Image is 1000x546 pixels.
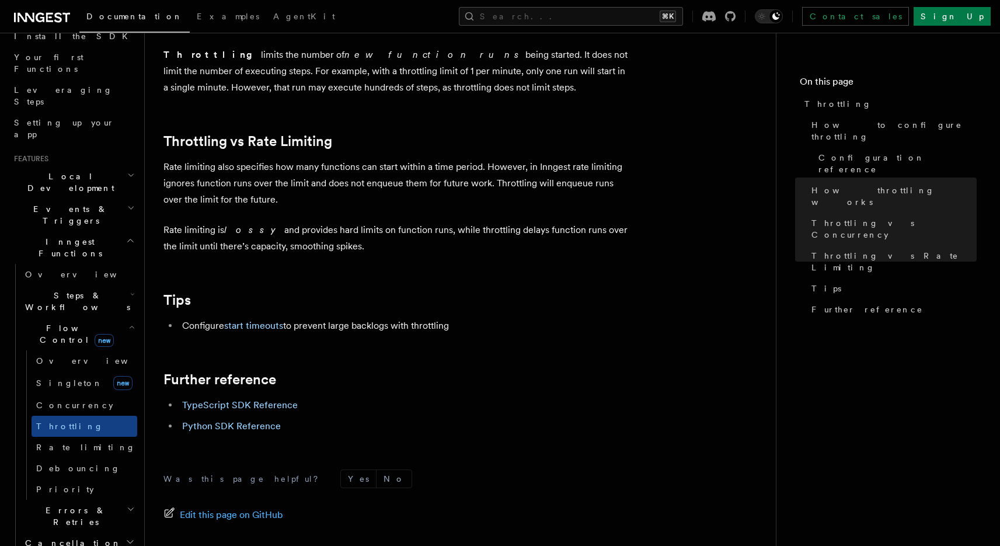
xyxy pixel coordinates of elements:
[660,11,676,22] kbd: ⌘K
[190,4,266,32] a: Examples
[811,119,977,142] span: How to configure throttling
[163,473,326,485] p: Was this page helpful?
[113,376,133,390] span: new
[20,318,137,350] button: Flow Controlnew
[273,12,335,21] span: AgentKit
[9,171,127,194] span: Local Development
[163,507,283,523] a: Edit this page on GitHub
[163,49,261,60] strong: Throttling
[20,285,137,318] button: Steps & Workflows
[32,437,137,458] a: Rate limiting
[344,49,525,60] em: new function runs
[266,4,342,32] a: AgentKit
[814,147,977,180] a: Configuration reference
[9,79,137,112] a: Leveraging Steps
[20,350,137,500] div: Flow Controlnew
[20,290,130,313] span: Steps & Workflows
[811,283,841,294] span: Tips
[341,470,376,488] button: Yes
[182,420,281,432] a: Python SDK Reference
[95,334,114,347] span: new
[36,485,94,494] span: Priority
[32,395,137,416] a: Concurrency
[20,500,137,533] button: Errors & Retries
[32,416,137,437] a: Throttling
[802,7,909,26] a: Contact sales
[914,7,991,26] a: Sign Up
[9,26,137,47] a: Install the SDK
[163,47,630,96] p: limits the number of being started. It does not limit the number of executing steps. For example,...
[163,133,332,149] a: Throttling vs Rate Limiting
[9,231,137,264] button: Inngest Functions
[807,245,977,278] a: Throttling vs Rate Limiting
[224,320,283,331] a: start timeouts
[811,217,977,241] span: Throttling vs Concurrency
[9,112,137,145] a: Setting up your app
[36,356,156,366] span: Overview
[32,479,137,500] a: Priority
[86,12,183,21] span: Documentation
[800,93,977,114] a: Throttling
[811,185,977,208] span: How throttling works
[9,236,126,259] span: Inngest Functions
[9,154,48,164] span: Features
[36,401,113,410] span: Concurrency
[20,264,137,285] a: Overview
[755,9,783,23] button: Toggle dark mode
[14,85,113,106] span: Leveraging Steps
[163,222,630,255] p: Rate limiting is and provides hard limits on function runs, while throttling delays function runs...
[807,299,977,320] a: Further reference
[9,166,137,199] button: Local Development
[800,75,977,93] h4: On this page
[9,203,127,227] span: Events & Triggers
[25,270,145,279] span: Overview
[20,505,127,528] span: Errors & Retries
[32,350,137,371] a: Overview
[807,180,977,213] a: How throttling works
[818,152,977,175] span: Configuration reference
[14,32,135,41] span: Install the SDK
[807,213,977,245] a: Throttling vs Concurrency
[224,224,284,235] em: lossy
[36,422,103,431] span: Throttling
[804,98,872,110] span: Throttling
[807,278,977,299] a: Tips
[79,4,190,33] a: Documentation
[20,322,128,346] span: Flow Control
[36,378,103,388] span: Singleton
[36,464,120,473] span: Debouncing
[811,250,977,273] span: Throttling vs Rate Limiting
[180,507,283,523] span: Edit this page on GitHub
[163,159,630,208] p: Rate limiting also specifies how many functions can start within a time period. However, in Innge...
[9,199,137,231] button: Events & Triggers
[14,118,114,139] span: Setting up your app
[32,458,137,479] a: Debouncing
[179,318,630,334] li: Configure to prevent large backlogs with throttling
[163,371,276,388] a: Further reference
[32,371,137,395] a: Singletonnew
[807,114,977,147] a: How to configure throttling
[811,304,923,315] span: Further reference
[163,292,191,308] a: Tips
[36,443,135,452] span: Rate limiting
[377,470,412,488] button: No
[197,12,259,21] span: Examples
[14,53,83,74] span: Your first Functions
[9,47,137,79] a: Your first Functions
[182,399,298,411] a: TypeScript SDK Reference
[459,7,683,26] button: Search...⌘K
